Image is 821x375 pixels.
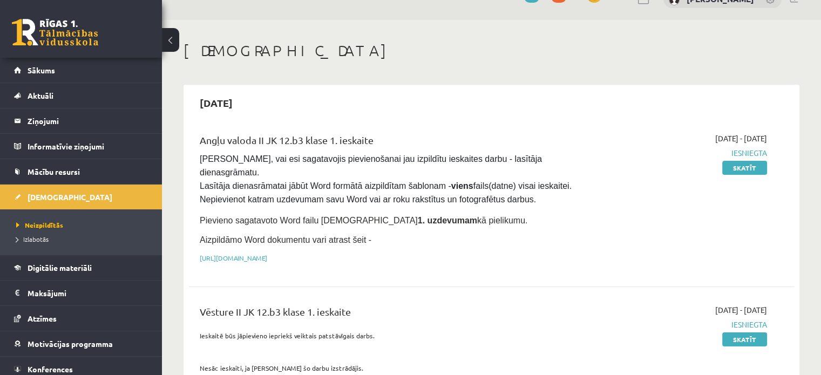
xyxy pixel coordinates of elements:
[200,235,371,244] span: Aizpildāmo Word dokumentu vari atrast šeit -
[722,161,767,175] a: Skatīt
[715,304,767,316] span: [DATE] - [DATE]
[28,108,148,133] legend: Ziņojumi
[28,192,112,202] span: [DEMOGRAPHIC_DATA]
[589,147,767,159] span: Iesniegta
[28,281,148,305] legend: Maksājumi
[14,281,148,305] a: Maksājumi
[14,159,148,184] a: Mācību resursi
[16,235,49,243] span: Izlabotās
[28,339,113,349] span: Motivācijas programma
[722,332,767,346] a: Skatīt
[189,90,243,115] h2: [DATE]
[14,134,148,159] a: Informatīvie ziņojumi
[28,364,73,374] span: Konferences
[14,255,148,280] a: Digitālie materiāli
[28,65,55,75] span: Sākums
[28,167,80,176] span: Mācību resursi
[16,221,63,229] span: Neizpildītās
[451,181,473,190] strong: viens
[418,216,477,225] strong: 1. uzdevumam
[28,134,148,159] legend: Informatīvie ziņojumi
[16,234,151,244] a: Izlabotās
[715,133,767,144] span: [DATE] - [DATE]
[589,319,767,330] span: Iesniegta
[16,220,151,230] a: Neizpildītās
[14,185,148,209] a: [DEMOGRAPHIC_DATA]
[14,58,148,83] a: Sākums
[28,91,53,100] span: Aktuāli
[14,331,148,356] a: Motivācijas programma
[28,313,57,323] span: Atzīmes
[200,331,573,340] p: Ieskaitē būs jāpievieno iepriekš veiktais patstāvīgais darbs.
[200,216,527,225] span: Pievieno sagatavoto Word failu [DEMOGRAPHIC_DATA] kā pielikumu.
[184,42,799,60] h1: [DEMOGRAPHIC_DATA]
[14,306,148,331] a: Atzīmes
[28,263,92,272] span: Digitālie materiāli
[200,154,574,204] span: [PERSON_NAME], vai esi sagatavojis pievienošanai jau izpildītu ieskaites darbu - lasītāja dienasg...
[14,108,148,133] a: Ziņojumi
[12,19,98,46] a: Rīgas 1. Tālmācības vidusskola
[14,83,148,108] a: Aktuāli
[200,363,573,373] p: Nesāc ieskaiti, ja [PERSON_NAME] šo darbu izstrādājis.
[200,133,573,153] div: Angļu valoda II JK 12.b3 klase 1. ieskaite
[200,304,573,324] div: Vēsture II JK 12.b3 klase 1. ieskaite
[200,254,267,262] a: [URL][DOMAIN_NAME]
